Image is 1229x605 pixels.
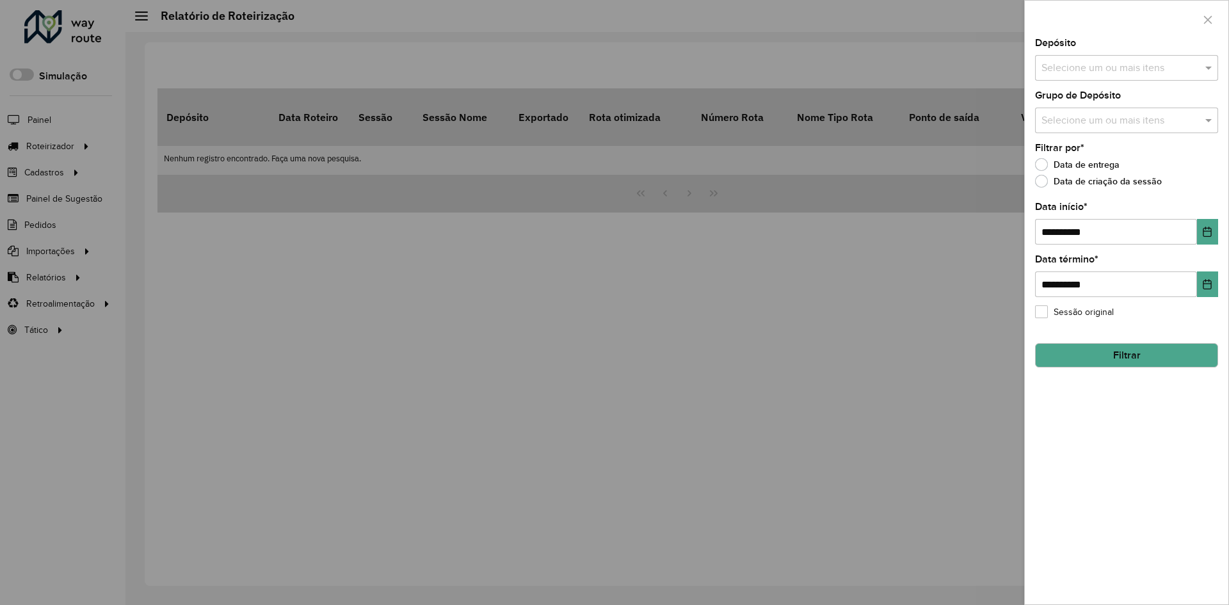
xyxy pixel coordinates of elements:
label: Grupo de Depósito [1035,88,1121,103]
label: Data início [1035,199,1088,214]
button: Filtrar [1035,343,1218,367]
label: Sessão original [1035,305,1114,319]
label: Data de entrega [1035,158,1120,171]
label: Data término [1035,252,1098,267]
label: Depósito [1035,35,1076,51]
button: Choose Date [1197,219,1218,245]
button: Choose Date [1197,271,1218,297]
label: Filtrar por [1035,140,1084,156]
label: Data de criação da sessão [1035,175,1162,188]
